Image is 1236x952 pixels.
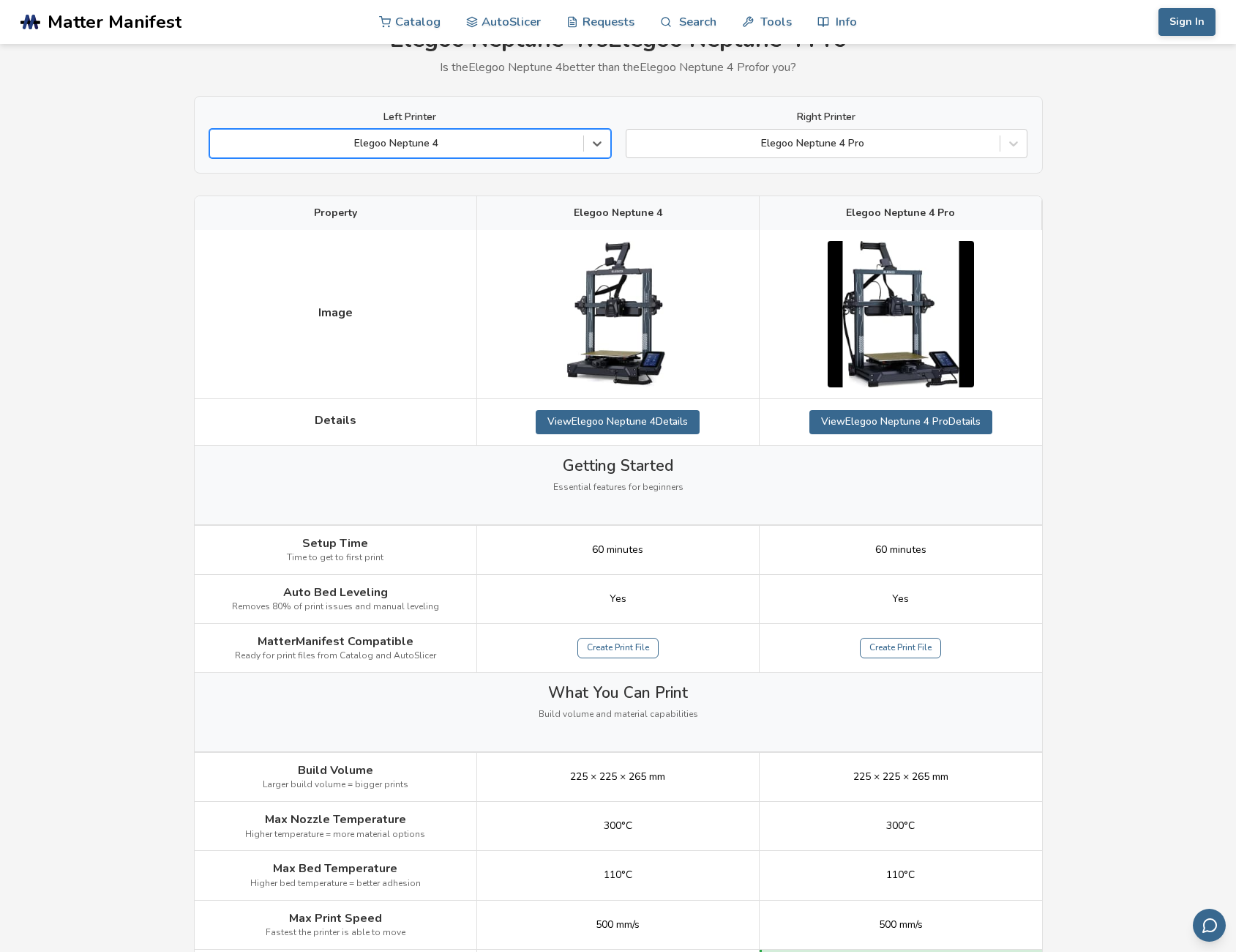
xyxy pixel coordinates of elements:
[828,241,974,387] img: Elegoo Neptune 4 Pro
[860,638,941,658] a: Create Print File
[283,586,388,599] span: Auto Bed Leveling
[634,138,637,149] input: Elegoo Neptune 4 Pro
[563,457,673,475] span: Getting Started
[235,651,436,661] span: Ready for print files from Catalog and AutoSlicer
[574,207,662,219] span: Elegoo Neptune 4
[604,869,632,881] span: 110°C
[544,241,691,387] img: Elegoo Neptune 4
[596,919,640,931] span: 500 mm/s
[879,919,923,931] span: 500 mm/s
[570,771,665,783] span: 225 × 225 × 265 mm
[250,879,421,889] span: Higher bed temperature = better adhesion
[610,593,626,605] span: Yes
[875,544,926,556] span: 60 minutes
[265,813,406,826] span: Max Nozzle Temperature
[258,635,413,648] span: MatterManifest Compatible
[289,912,382,925] span: Max Print Speed
[315,414,356,427] span: Details
[48,12,181,32] span: Matter Manifest
[194,26,1043,53] h1: Elegoo Neptune 4 vs Elegoo Neptune 4 Pro
[1193,909,1226,942] button: Send feedback via email
[892,593,909,605] span: Yes
[604,820,632,832] span: 300°C
[263,780,408,790] span: Larger build volume = bigger prints
[846,207,955,219] span: Elegoo Neptune 4 Pro
[853,771,948,783] span: 225 × 225 × 265 mm
[245,830,425,840] span: Higher temperature = more material options
[194,61,1043,74] p: Is the Elegoo Neptune 4 better than the Elegoo Neptune 4 Pro for you?
[1158,8,1216,36] button: Sign In
[209,111,611,123] label: Left Printer
[273,862,397,875] span: Max Bed Temperature
[809,410,992,434] a: ViewElegoo Neptune 4 ProDetails
[298,764,373,777] span: Build Volume
[266,928,405,938] span: Fastest the printer is able to move
[536,410,700,434] a: ViewElegoo Neptune 4Details
[553,483,683,493] span: Essential features for beginners
[548,684,688,702] span: What You Can Print
[314,207,357,219] span: Property
[232,602,439,612] span: Removes 80% of print issues and manual leveling
[577,638,659,658] a: Create Print File
[302,537,368,550] span: Setup Time
[592,544,643,556] span: 60 minutes
[539,710,698,720] span: Build volume and material capabilities
[886,869,915,881] span: 110°C
[626,111,1027,123] label: Right Printer
[886,820,915,832] span: 300°C
[318,306,353,319] span: Image
[287,553,383,563] span: Time to get to first print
